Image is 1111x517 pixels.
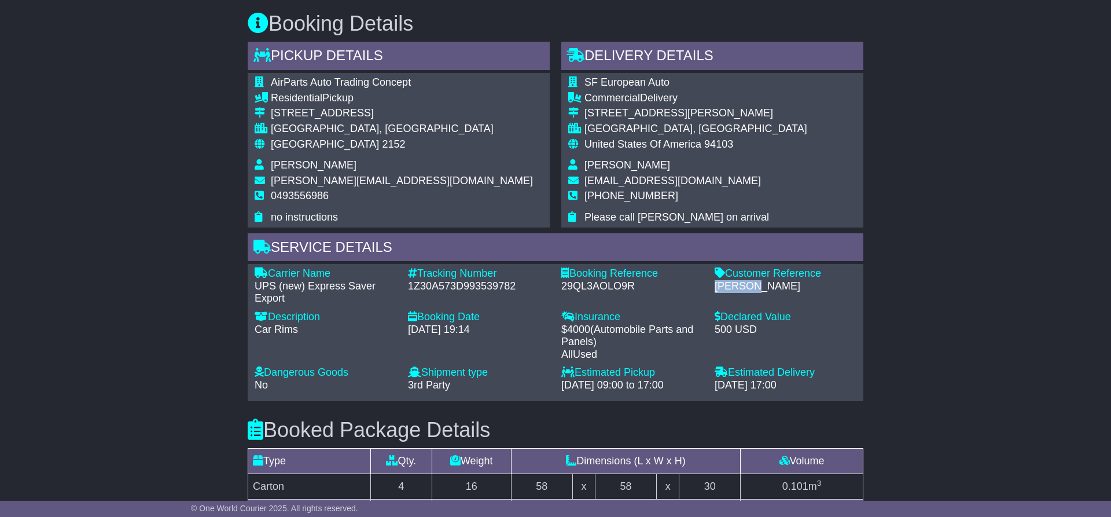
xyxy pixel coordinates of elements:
[584,76,669,88] span: SF European Auto
[271,76,411,88] span: AirParts Auto Trading Concept
[584,159,670,171] span: [PERSON_NAME]
[432,474,511,500] td: 16
[408,311,550,324] div: Booking Date
[561,324,693,348] span: Automobile Parts and Panels
[248,419,863,442] h3: Booked Package Details
[255,366,396,379] div: Dangerous Goods
[408,324,550,336] div: [DATE] 19:14
[561,366,703,379] div: Estimated Pickup
[408,280,550,293] div: 1Z30A573D993539782
[584,190,678,201] span: [PHONE_NUMBER]
[584,107,807,120] div: [STREET_ADDRESS][PERSON_NAME]
[595,474,657,500] td: 58
[715,366,856,379] div: Estimated Delivery
[271,123,533,135] div: [GEOGRAPHIC_DATA], [GEOGRAPHIC_DATA]
[271,175,533,186] span: [PERSON_NAME][EMAIL_ADDRESS][DOMAIN_NAME]
[271,107,533,120] div: [STREET_ADDRESS]
[248,474,371,500] td: Carton
[561,311,703,324] div: Insurance
[584,138,701,150] span: United States Of America
[255,280,396,305] div: UPS (new) Express Saver Export
[248,12,863,35] h3: Booking Details
[584,123,807,135] div: [GEOGRAPHIC_DATA], [GEOGRAPHIC_DATA]
[255,324,396,336] div: Car Rims
[715,280,856,293] div: [PERSON_NAME]
[255,379,268,391] span: No
[382,138,405,150] span: 2152
[584,92,807,105] div: Delivery
[817,479,822,487] sup: 3
[656,474,679,500] td: x
[741,474,863,500] td: m
[715,311,856,324] div: Declared Value
[741,449,863,474] td: Volume
[584,92,640,104] span: Commercial
[561,280,703,293] div: 29QL3AOLO9R
[408,366,550,379] div: Shipment type
[408,267,550,280] div: Tracking Number
[370,474,432,500] td: 4
[271,159,356,171] span: [PERSON_NAME]
[511,474,572,500] td: 58
[782,481,808,492] span: 0.101
[561,267,703,280] div: Booking Reference
[248,42,550,73] div: Pickup Details
[561,349,703,361] div: AllUsed
[679,474,741,500] td: 30
[271,138,379,150] span: [GEOGRAPHIC_DATA]
[561,379,703,392] div: [DATE] 09:00 to 17:00
[191,504,358,513] span: © One World Courier 2025. All rights reserved.
[248,233,863,265] div: Service Details
[271,211,338,223] span: no instructions
[255,311,396,324] div: Description
[561,324,703,361] div: $ ( )
[561,42,863,73] div: Delivery Details
[248,449,371,474] td: Type
[715,324,856,336] div: 500 USD
[271,92,322,104] span: Residential
[511,449,740,474] td: Dimensions (L x W x H)
[715,267,856,280] div: Customer Reference
[704,138,733,150] span: 94103
[572,474,595,500] td: x
[408,379,450,391] span: 3rd Party
[584,211,769,223] span: Please call [PERSON_NAME] on arrival
[271,92,533,105] div: Pickup
[255,267,396,280] div: Carrier Name
[567,324,590,335] span: 4000
[432,449,511,474] td: Weight
[584,175,761,186] span: [EMAIL_ADDRESS][DOMAIN_NAME]
[370,449,432,474] td: Qty.
[715,379,856,392] div: [DATE] 17:00
[271,190,329,201] span: 0493556986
